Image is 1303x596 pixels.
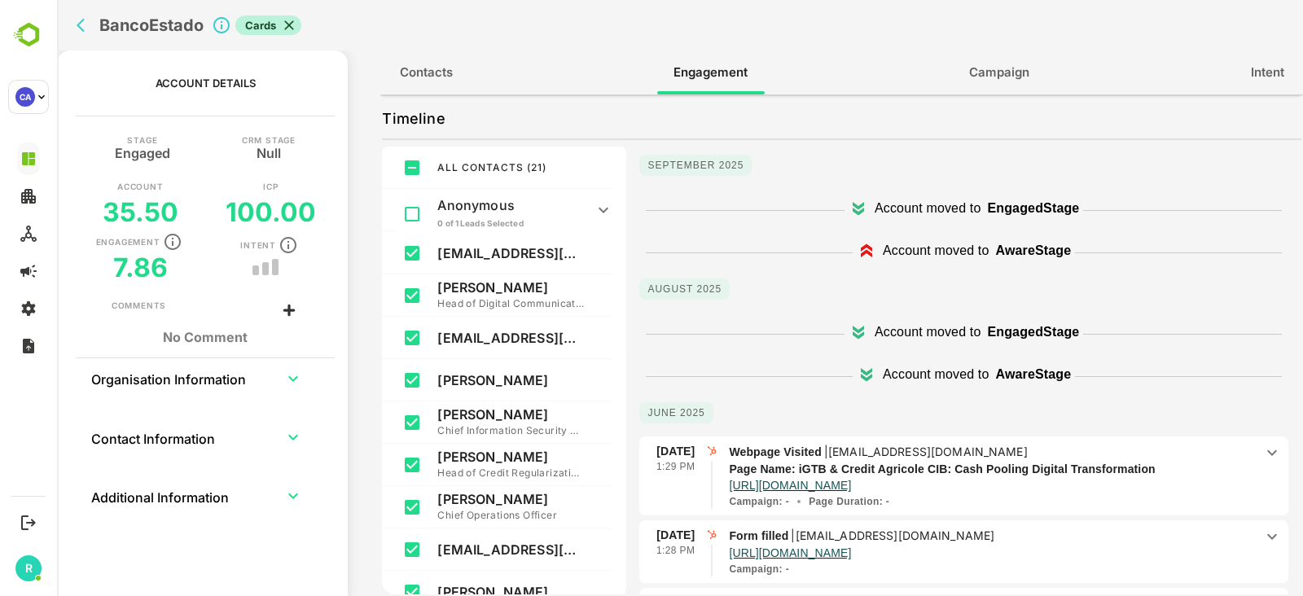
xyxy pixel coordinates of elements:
h5: 7.86 [56,252,111,283]
th: Additional Information [33,476,208,515]
button: trend [224,265,229,270]
p: Account moved to [826,241,932,261]
h2: BancoEstado [42,15,147,35]
div: R [15,555,42,581]
p: Account [60,182,107,191]
img: hubspot.png [647,443,662,458]
p: [EMAIL_ADDRESS][DOMAIN_NAME] [380,330,527,346]
p: Anonymous [380,197,527,213]
table: collapsible table [33,358,264,535]
p: | [731,528,940,542]
img: BambooboxLogoMark.f1c84d78b4c51b1a7b5f700c9845e183.svg [8,20,50,50]
p: 1:29 PM [599,459,638,475]
p: - [672,494,732,509]
a: https://www.igtb.com/news/igtb-and-credit-agricole-cib-partnership-for-cash-pooling-digital-trans... [672,477,794,493]
p: Chief Information Security Officer [380,423,527,439]
p: - [672,562,732,576]
p: Page Duration : - [752,494,832,509]
div: Webpage Visited|[EMAIL_ADDRESS][DOMAIN_NAME]iGTB & Credit Agricole CIB: Cash Pooling Digital Tran... [672,443,1225,509]
p: August 2025 [582,278,673,300]
div: Form filled|[EMAIL_ADDRESS][DOMAIN_NAME]https://www.igtb.com/contact/ - [672,527,1225,576]
th: Contact Information [33,418,208,457]
div: Comments [55,300,109,313]
p: [PERSON_NAME] [380,449,527,465]
p: [PERSON_NAME] [380,491,527,507]
p: Intent [183,241,219,249]
button: back [2,53,3,532]
p: [DATE] [599,527,638,543]
p: Account Details [99,77,199,90]
p: [PERSON_NAME] [380,406,527,423]
div: Cards [178,15,244,35]
p: Webpage Visited [672,443,1197,461]
p: Account moved to [826,365,932,384]
p: Stage [70,136,100,144]
p: Engaged Stage [930,199,1022,218]
p: Aware Stage [939,365,1015,384]
p: [PERSON_NAME] [380,279,527,296]
p: Head of Credit Regularization Group [380,465,527,481]
span: Intent [1194,62,1227,83]
p: Chief Operations Officer [380,507,527,524]
button: back [15,13,40,37]
p: Form filled [672,527,1197,545]
p: [EMAIL_ADDRESS][DOMAIN_NAME] [380,541,527,558]
p: [DATE] [599,443,638,459]
p: [EMAIL_ADDRESS][DOMAIN_NAME] [771,445,971,458]
span: Contacts [343,62,396,83]
img: hubspot.png [647,527,662,541]
p: [EMAIL_ADDRESS][DOMAIN_NAME] [380,245,527,261]
button: expand row [224,484,248,508]
h5: Engaged [58,144,113,157]
a: https://www.igtb.com/contact/ [672,545,794,561]
p: [EMAIL_ADDRESS][DOMAIN_NAME] [739,528,938,542]
h5: 100.00 [169,196,259,228]
p: CRM Stage [185,136,239,144]
p: June 2025 [582,402,656,423]
p: iGTB & Credit Agricole CIB: Cash Pooling Digital Transformation [672,461,1170,478]
th: Organisation Information [33,358,208,397]
button: expand row [224,366,248,391]
p: Head of Digital Communications [380,296,527,312]
p: [PERSON_NAME] [380,372,527,388]
svg: Click to close Account details panel [155,15,174,35]
p: September 2025 [582,155,695,176]
h5: 35.50 [46,196,121,228]
span: ALL CONTACTS ( 21 ) [380,161,489,173]
p: 0 of 1 Leads Selected [380,217,527,229]
p: Aware Stage [939,241,1015,261]
div: CA [15,87,35,107]
p: Account moved to [818,199,924,218]
span: Campaign [912,62,972,83]
span: Cards [178,18,229,33]
p: Engagement [39,238,103,246]
p: Timeline [325,106,388,132]
button: Logout [17,511,39,533]
p: 1:28 PM [599,543,638,559]
p: ICP [206,182,221,191]
p: Engaged Stage [930,322,1022,342]
span: Engagement [616,62,691,83]
h1: No Comment [55,330,243,345]
button: expand row [224,425,248,449]
p: | [765,445,973,458]
div: Anonymous0 of 1 Leads Selected [338,189,556,231]
h5: Null [200,144,224,157]
div: full width tabs example [323,50,1246,94]
p: Account moved to [818,322,924,342]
